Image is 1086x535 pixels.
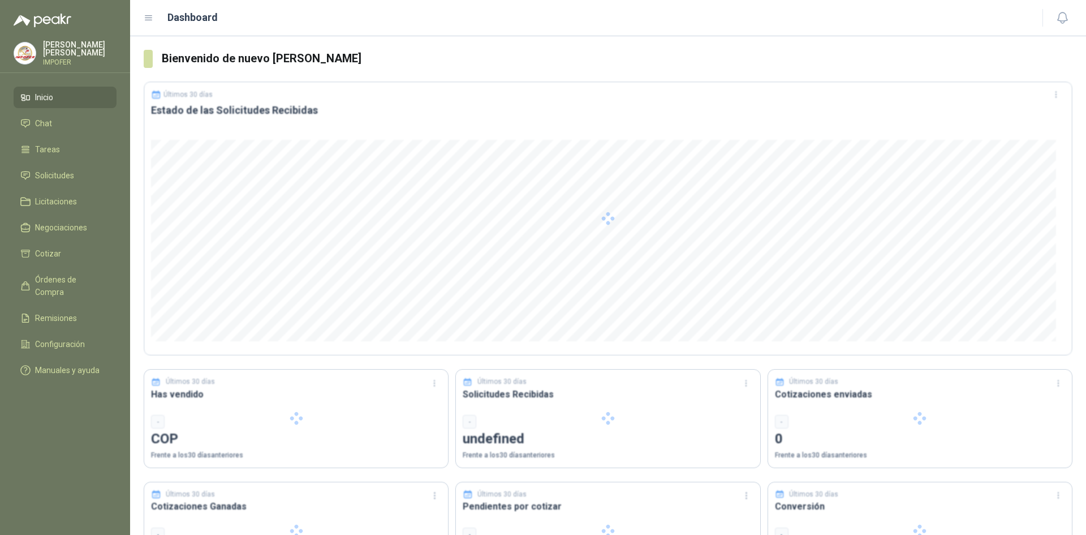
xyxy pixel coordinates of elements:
[43,59,117,66] p: IMPOFER
[35,312,77,324] span: Remisiones
[14,14,71,27] img: Logo peakr
[14,87,117,108] a: Inicio
[35,364,100,376] span: Manuales y ayuda
[162,50,1072,67] h3: Bienvenido de nuevo [PERSON_NAME]
[35,169,74,182] span: Solicitudes
[35,247,61,260] span: Cotizar
[14,42,36,64] img: Company Logo
[35,91,53,104] span: Inicio
[14,307,117,329] a: Remisiones
[35,117,52,130] span: Chat
[35,221,87,234] span: Negociaciones
[35,338,85,350] span: Configuración
[167,10,218,25] h1: Dashboard
[14,191,117,212] a: Licitaciones
[35,195,77,208] span: Licitaciones
[35,143,60,156] span: Tareas
[14,243,117,264] a: Cotizar
[14,333,117,355] a: Configuración
[14,139,117,160] a: Tareas
[14,165,117,186] a: Solicitudes
[14,269,117,303] a: Órdenes de Compra
[35,273,106,298] span: Órdenes de Compra
[14,359,117,381] a: Manuales y ayuda
[14,217,117,238] a: Negociaciones
[43,41,117,57] p: [PERSON_NAME] [PERSON_NAME]
[14,113,117,134] a: Chat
